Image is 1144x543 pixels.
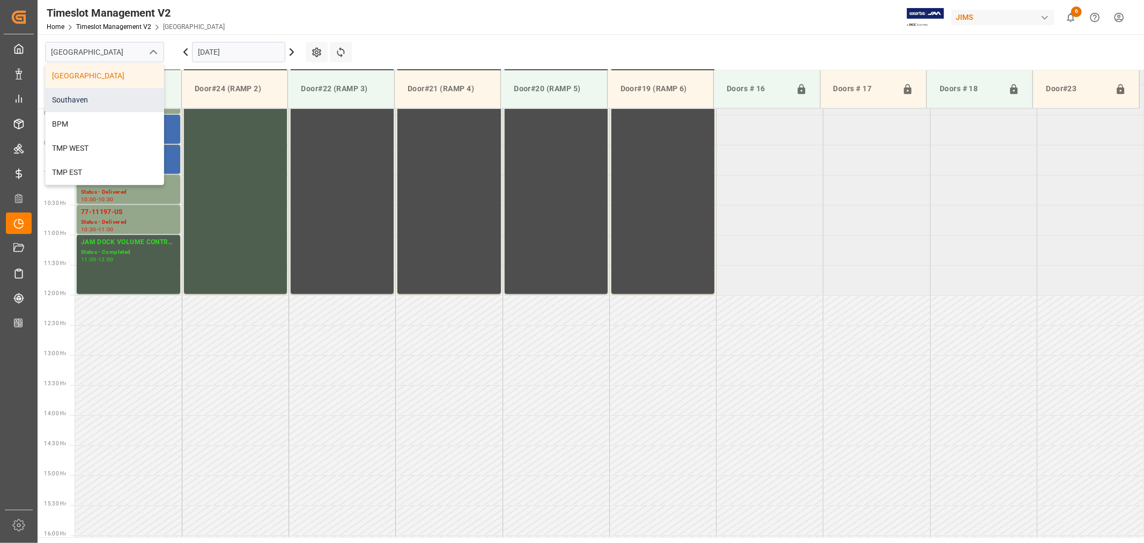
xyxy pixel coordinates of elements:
[98,197,114,202] div: 10:30
[935,79,1004,99] div: Doors # 18
[144,44,160,61] button: close menu
[951,7,1059,27] button: JIMS
[46,88,164,112] div: Southaven
[403,79,492,99] div: Door#21 (RAMP 4)
[81,257,97,262] div: 11:00
[46,112,164,136] div: BPM
[44,320,66,326] span: 12:30 Hr
[44,441,66,446] span: 14:30 Hr
[98,257,114,262] div: 12:00
[97,197,98,202] div: -
[44,531,66,537] span: 16:00 Hr
[44,200,66,206] span: 10:30 Hr
[951,10,1054,25] div: JIMS
[81,197,97,202] div: 10:00
[44,230,66,236] span: 11:00 Hr
[44,260,66,266] span: 11:30 Hr
[44,140,66,146] span: 09:30 Hr
[510,79,598,99] div: Door#20 (RAMP 5)
[47,5,225,21] div: Timeslot Management V2
[44,501,66,507] span: 15:30 Hr
[97,257,98,262] div: -
[44,350,66,356] span: 13:00 Hr
[722,79,791,99] div: Doors # 16
[44,110,66,116] span: 09:00 Hr
[44,410,66,416] span: 14:00 Hr
[45,42,164,62] input: Type to search/select
[46,136,164,160] div: TMP WEST
[76,23,151,31] a: Timeslot Management V2
[44,170,66,176] span: 10:00 Hr
[47,23,64,31] a: Home
[1071,6,1082,17] span: 6
[297,79,385,99] div: Door#22 (RAMP 3)
[1083,5,1107,30] button: Help Center
[98,227,114,232] div: 11:00
[81,237,176,248] div: JAM DOCK VOLUME CONTROL
[81,207,176,218] div: 77-11197-US
[97,227,98,232] div: -
[81,248,176,257] div: Status - Completed
[81,188,176,197] div: Status - Delivered
[46,64,164,88] div: [GEOGRAPHIC_DATA]
[44,290,66,296] span: 12:00 Hr
[46,160,164,185] div: TMP EST
[1042,79,1111,99] div: Door#23
[44,380,66,386] span: 13:30 Hr
[1059,5,1083,30] button: show 6 new notifications
[44,471,66,476] span: 15:00 Hr
[81,218,176,227] div: Status - Delivered
[81,227,97,232] div: 10:30
[616,79,705,99] div: Door#19 (RAMP 6)
[829,79,898,99] div: Doors # 17
[192,42,285,62] input: MM-DD-YYYY
[190,79,279,99] div: Door#24 (RAMP 2)
[907,8,944,27] img: Exertis%20JAM%20-%20Email%20Logo.jpg_1722504956.jpg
